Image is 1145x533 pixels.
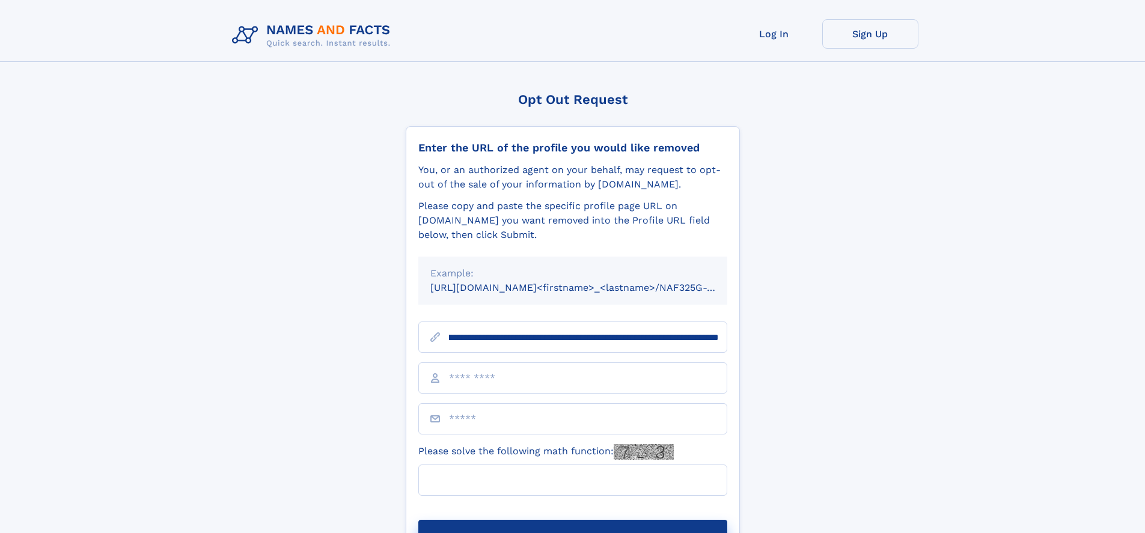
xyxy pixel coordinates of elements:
[227,19,400,52] img: Logo Names and Facts
[418,141,727,154] div: Enter the URL of the profile you would like removed
[406,92,740,107] div: Opt Out Request
[418,163,727,192] div: You, or an authorized agent on your behalf, may request to opt-out of the sale of your informatio...
[418,444,674,460] label: Please solve the following math function:
[726,19,822,49] a: Log In
[418,199,727,242] div: Please copy and paste the specific profile page URL on [DOMAIN_NAME] you want removed into the Pr...
[430,266,715,281] div: Example:
[430,282,750,293] small: [URL][DOMAIN_NAME]<firstname>_<lastname>/NAF325G-xxxxxxxx
[822,19,918,49] a: Sign Up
